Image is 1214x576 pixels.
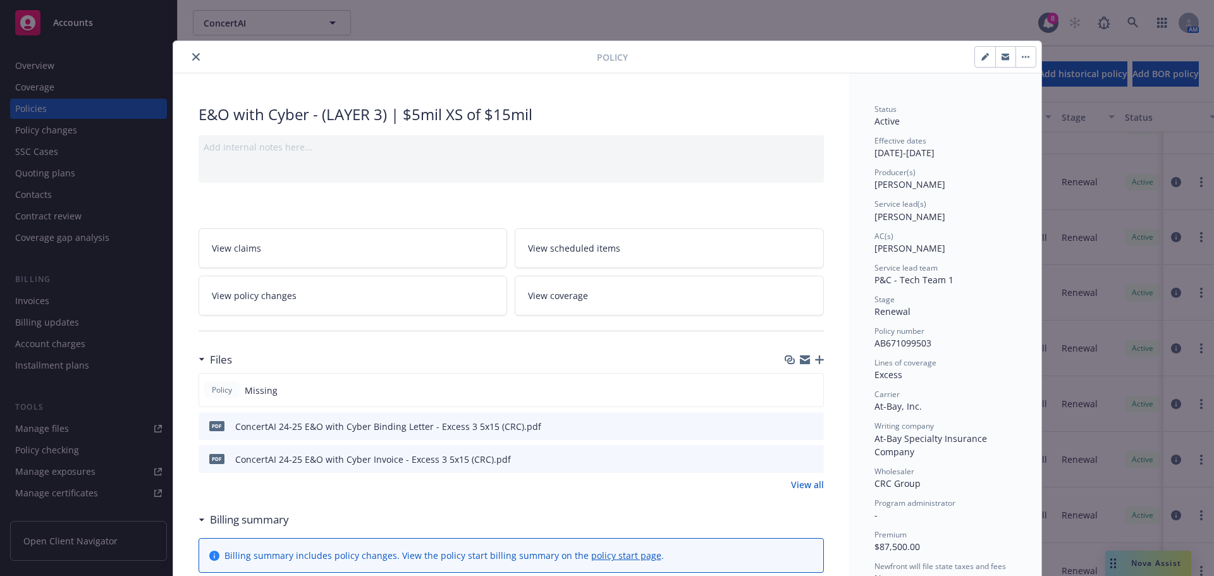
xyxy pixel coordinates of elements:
span: Missing [245,384,278,397]
button: download file [787,453,797,466]
a: View scheduled items [515,228,824,268]
span: Policy [597,51,628,64]
div: Add internal notes here... [204,140,819,154]
span: At-Bay, Inc. [874,400,922,412]
span: Carrier [874,389,900,400]
span: [PERSON_NAME] [874,242,945,254]
div: Excess [874,368,1016,381]
span: At-Bay Specialty Insurance Company [874,432,990,458]
span: View scheduled items [528,242,620,255]
button: preview file [807,420,819,433]
span: $87,500.00 [874,541,920,553]
span: Status [874,104,897,114]
span: Program administrator [874,498,955,508]
span: Service lead(s) [874,199,926,209]
span: [PERSON_NAME] [874,211,945,223]
button: preview file [807,453,819,466]
span: View coverage [528,289,588,302]
span: AB671099503 [874,337,931,349]
span: Renewal [874,305,910,317]
span: P&C - Tech Team 1 [874,274,953,286]
button: close [188,49,204,64]
span: CRC Group [874,477,921,489]
span: pdf [209,421,224,431]
a: policy start page [591,549,661,561]
div: [DATE] - [DATE] [874,135,1016,159]
span: View claims [212,242,261,255]
span: AC(s) [874,231,893,242]
span: Service lead team [874,262,938,273]
div: Billing summary [199,512,289,528]
div: Files [199,352,232,368]
a: View policy changes [199,276,508,316]
h3: Files [210,352,232,368]
button: download file [787,420,797,433]
div: ConcertAI 24-25 E&O with Cyber Binding Letter - Excess 3 5x15 (CRC).pdf [235,420,541,433]
div: ConcertAI 24-25 E&O with Cyber Invoice - Excess 3 5x15 (CRC).pdf [235,453,511,466]
span: Writing company [874,420,934,431]
a: View coverage [515,276,824,316]
span: Policy [209,384,235,396]
span: Stage [874,294,895,305]
span: Active [874,115,900,127]
span: Policy number [874,326,924,336]
span: Premium [874,529,907,540]
span: View policy changes [212,289,297,302]
a: View all [791,478,824,491]
span: - [874,509,878,521]
span: Producer(s) [874,167,916,178]
span: Lines of coverage [874,357,936,368]
div: E&O with Cyber - (LAYER 3) | $5mil XS of $15mil [199,104,824,125]
div: Billing summary includes policy changes. View the policy start billing summary on the . [224,549,664,562]
span: [PERSON_NAME] [874,178,945,190]
span: Newfront will file state taxes and fees [874,561,1006,572]
h3: Billing summary [210,512,289,528]
span: Effective dates [874,135,926,146]
span: Wholesaler [874,466,914,477]
a: View claims [199,228,508,268]
span: pdf [209,454,224,463]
